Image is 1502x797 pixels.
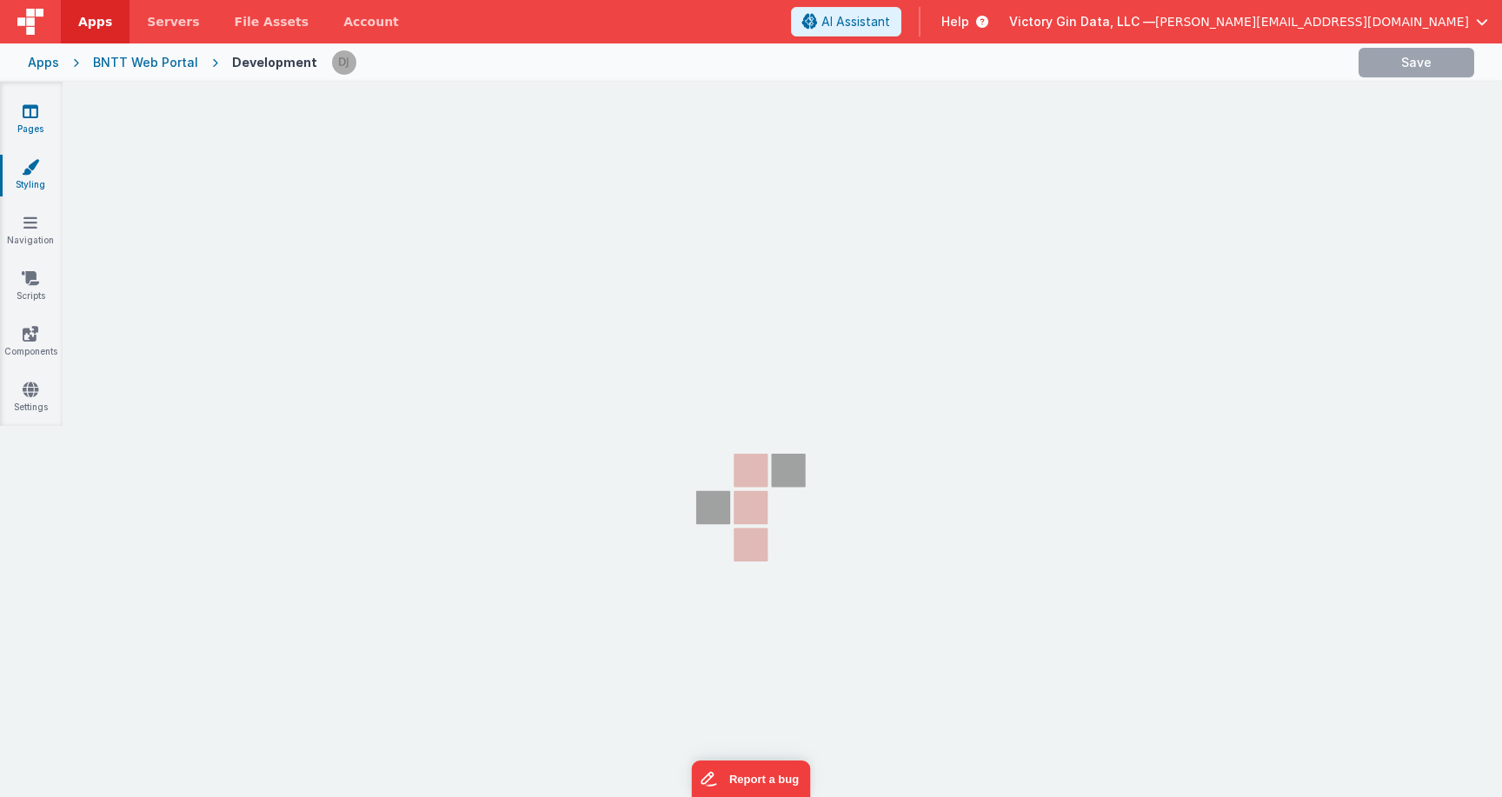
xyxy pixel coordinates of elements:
[821,13,890,30] span: AI Assistant
[791,7,901,37] button: AI Assistant
[1359,48,1474,77] button: Save
[78,13,112,30] span: Apps
[93,54,198,71] div: BNTT Web Portal
[147,13,199,30] span: Servers
[941,13,969,30] span: Help
[692,760,811,797] iframe: Marker.io feedback button
[232,54,317,71] div: Development
[1155,13,1469,30] span: [PERSON_NAME][EMAIL_ADDRESS][DOMAIN_NAME]
[1009,13,1155,30] span: Victory Gin Data, LLC —
[235,13,309,30] span: File Assets
[28,54,59,71] div: Apps
[332,50,356,75] img: f3d315f864dfd729bbf95c1be5919636
[1009,13,1488,30] button: Victory Gin Data, LLC — [PERSON_NAME][EMAIL_ADDRESS][DOMAIN_NAME]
